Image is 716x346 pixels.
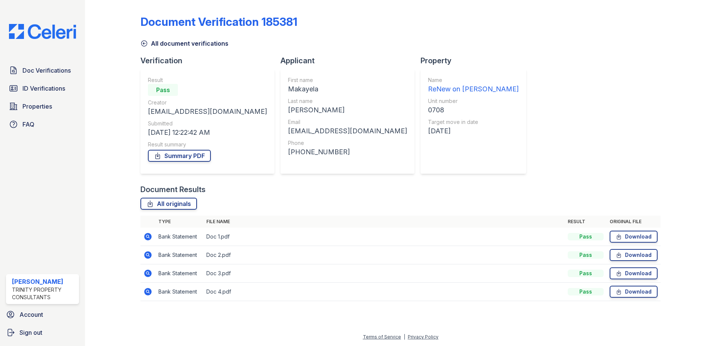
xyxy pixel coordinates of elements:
th: Original file [607,216,661,228]
div: 0708 [428,105,519,115]
div: Pass [568,251,604,259]
a: Sign out [3,325,82,340]
td: Bank Statement [155,246,203,264]
div: Trinity Property Consultants [12,286,76,301]
td: Doc 1.pdf [203,228,565,246]
div: [EMAIL_ADDRESS][DOMAIN_NAME] [148,106,267,117]
th: Result [565,216,607,228]
a: Download [610,286,658,298]
img: CE_Logo_Blue-a8612792a0a2168367f1c8372b55b34899dd931a85d93a1a3d3e32e68fde9ad4.png [3,24,82,39]
span: Properties [22,102,52,111]
a: Download [610,267,658,279]
div: [EMAIL_ADDRESS][DOMAIN_NAME] [288,126,407,136]
div: First name [288,76,407,84]
a: Properties [6,99,79,114]
div: Name [428,76,519,84]
div: [PERSON_NAME] [288,105,407,115]
td: Doc 4.pdf [203,283,565,301]
div: Email [288,118,407,126]
a: Download [610,231,658,243]
div: [DATE] [428,126,519,136]
div: Pass [568,288,604,295]
div: Creator [148,99,267,106]
a: Terms of Service [363,334,401,340]
div: [PHONE_NUMBER] [288,147,407,157]
td: Bank Statement [155,228,203,246]
div: [PERSON_NAME] [12,277,76,286]
div: | [404,334,405,340]
td: Bank Statement [155,283,203,301]
div: ReNew on [PERSON_NAME] [428,84,519,94]
div: Last name [288,97,407,105]
div: Pass [568,270,604,277]
span: Account [19,310,43,319]
div: Makayela [288,84,407,94]
th: File name [203,216,565,228]
div: Applicant [280,55,421,66]
span: ID Verifications [22,84,65,93]
td: Doc 3.pdf [203,264,565,283]
div: Pass [148,84,178,96]
td: Bank Statement [155,264,203,283]
div: Property [421,55,532,66]
div: Document Results [140,184,206,195]
a: Download [610,249,658,261]
span: Doc Verifications [22,66,71,75]
div: Phone [288,139,407,147]
a: ID Verifications [6,81,79,96]
span: Sign out [19,328,42,337]
a: FAQ [6,117,79,132]
div: Result summary [148,141,267,148]
a: All originals [140,198,197,210]
div: Target move in date [428,118,519,126]
span: FAQ [22,120,34,129]
a: Summary PDF [148,150,211,162]
a: Privacy Policy [408,334,439,340]
a: All document verifications [140,39,228,48]
div: Result [148,76,267,84]
a: Doc Verifications [6,63,79,78]
div: Unit number [428,97,519,105]
div: Verification [140,55,280,66]
td: Doc 2.pdf [203,246,565,264]
th: Type [155,216,203,228]
div: Pass [568,233,604,240]
a: Name ReNew on [PERSON_NAME] [428,76,519,94]
a: Account [3,307,82,322]
div: [DATE] 12:22:42 AM [148,127,267,138]
div: Submitted [148,120,267,127]
div: Document Verification 185381 [140,15,297,28]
